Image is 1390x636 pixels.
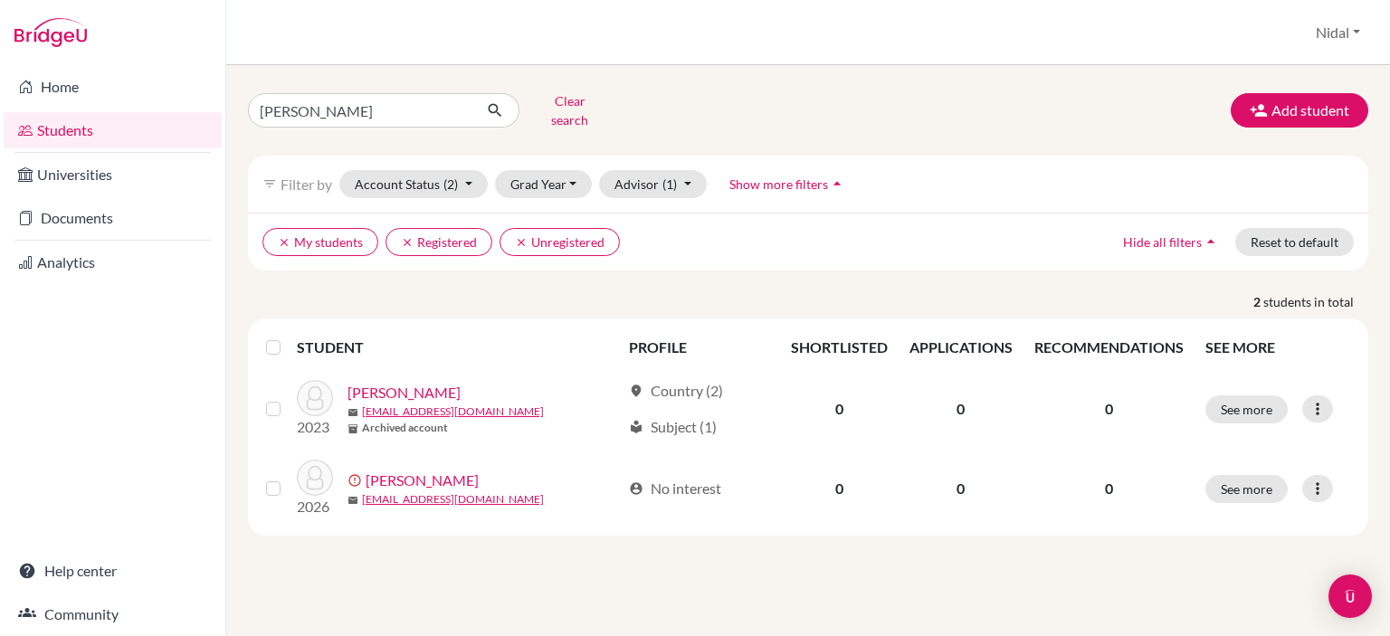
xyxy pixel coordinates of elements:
[1023,326,1195,369] th: RECOMMENDATIONS
[4,157,222,193] a: Universities
[780,326,899,369] th: SHORTLISTED
[4,112,222,148] a: Students
[297,326,618,369] th: STUDENT
[347,473,366,488] span: error_outline
[828,175,846,193] i: arrow_drop_up
[629,481,643,496] span: account_circle
[1263,292,1368,311] span: students in total
[297,416,333,438] p: 2023
[899,449,1023,528] td: 0
[618,326,780,369] th: PROFILE
[1328,574,1372,618] div: Open Intercom Messenger
[366,470,479,491] a: [PERSON_NAME]
[4,200,222,236] a: Documents
[780,449,899,528] td: 0
[1034,398,1184,420] p: 0
[729,176,828,192] span: Show more filters
[362,403,544,420] a: [EMAIL_ADDRESS][DOMAIN_NAME]
[599,170,707,198] button: Advisor(1)
[339,170,488,198] button: Account Status(2)
[443,176,458,192] span: (2)
[1195,326,1361,369] th: SEE MORE
[278,236,290,249] i: clear
[347,423,358,434] span: inventory_2
[662,176,677,192] span: (1)
[515,236,528,249] i: clear
[14,18,87,47] img: Bridge-U
[1235,228,1354,256] button: Reset to default
[347,382,461,403] a: [PERSON_NAME]
[1202,233,1220,251] i: arrow_drop_up
[1231,93,1368,128] button: Add student
[4,553,222,589] a: Help center
[297,460,333,496] img: Nassar, Zaid
[4,69,222,105] a: Home
[347,495,358,506] span: mail
[714,170,862,198] button: Show more filtersarrow_drop_up
[297,496,333,517] p: 2026
[519,87,620,134] button: Clear search
[4,596,222,632] a: Community
[629,478,721,499] div: No interest
[629,420,643,434] span: local_library
[1308,15,1368,50] button: Nidal
[1123,234,1202,250] span: Hide all filters
[629,384,643,398] span: location_on
[495,170,593,198] button: Grad Year
[629,416,717,438] div: Subject (1)
[500,228,620,256] button: clearUnregistered
[262,228,378,256] button: clearMy students
[262,176,277,191] i: filter_list
[899,369,1023,449] td: 0
[1108,228,1235,256] button: Hide all filtersarrow_drop_up
[362,420,448,436] b: Archived account
[4,244,222,280] a: Analytics
[362,491,544,508] a: [EMAIL_ADDRESS][DOMAIN_NAME]
[629,380,723,402] div: Country (2)
[780,369,899,449] td: 0
[1205,475,1288,503] button: See more
[1205,395,1288,423] button: See more
[297,380,333,416] img: Nassar, Dyala
[1034,478,1184,499] p: 0
[1253,292,1263,311] strong: 2
[401,236,414,249] i: clear
[386,228,492,256] button: clearRegistered
[281,176,332,193] span: Filter by
[899,326,1023,369] th: APPLICATIONS
[248,93,472,128] input: Find student by name...
[347,407,358,418] span: mail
